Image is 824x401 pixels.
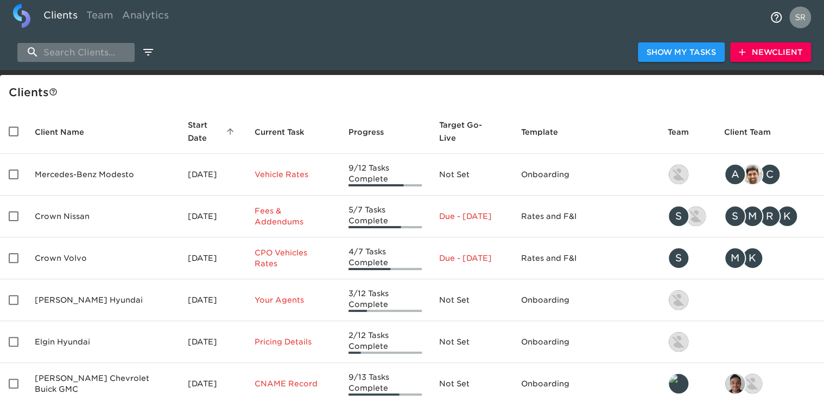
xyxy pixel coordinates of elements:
[741,205,763,227] div: M
[668,331,707,353] div: kevin.lo@roadster.com
[348,126,398,139] span: Progress
[179,279,245,321] td: [DATE]
[669,290,688,310] img: kevin.lo@roadster.com
[340,279,430,321] td: 3/12 Tasks Complete
[179,237,245,279] td: [DATE]
[430,279,512,321] td: Not Set
[26,196,179,237] td: Crown Nissan
[512,196,659,237] td: Rates and F&I
[118,4,173,30] a: Analytics
[776,205,798,227] div: K
[724,164,746,185] div: A
[668,289,707,311] div: kevin.lo@roadster.com
[82,4,118,30] a: Team
[26,154,179,196] td: Mercedes-Benz Modesto
[668,164,707,185] div: kevin.lo@roadster.com
[686,206,706,226] img: austin@roadster.com
[255,169,331,180] p: Vehicle Rates
[724,205,746,227] div: S
[730,42,811,62] button: NewClient
[255,336,331,347] p: Pricing Details
[646,46,716,59] span: Show My Tasks
[668,373,707,394] div: leland@roadster.com
[26,237,179,279] td: Crown Volvo
[49,87,58,96] svg: This is a list of all of your clients and clients shared with you
[179,196,245,237] td: [DATE]
[439,118,504,145] span: Target Go-Live
[724,205,815,227] div: sparent@crowncars.com, mcooley@crowncars.com, rrobins@crowncars.com, kwilson@crowncars.com
[39,4,82,30] a: Clients
[669,165,688,184] img: kevin.lo@roadster.com
[340,237,430,279] td: 4/7 Tasks Complete
[255,126,305,139] span: This is the next Task in this Hub that should be completed
[521,126,572,139] span: Template
[255,247,331,269] p: CPO Vehicles Rates
[724,373,815,394] div: sai@simplemnt.com, nikko.foster@roadster.com
[512,154,659,196] td: Onboarding
[743,374,762,393] img: nikko.foster@roadster.com
[669,332,688,352] img: kevin.lo@roadster.com
[668,205,689,227] div: S
[789,7,811,28] img: Profile
[188,118,237,145] span: Start Date
[255,205,331,227] p: Fees & Addendums
[179,154,245,196] td: [DATE]
[439,118,490,145] span: Calculated based on the start date and the duration of all Tasks contained in this Hub.
[759,205,781,227] div: R
[255,295,331,305] p: Your Agents
[638,42,725,62] button: Show My Tasks
[668,205,707,227] div: savannah@roadster.com, austin@roadster.com
[759,164,781,185] div: C
[17,43,135,62] input: search
[763,4,789,30] button: notifications
[512,237,659,279] td: Rates and F&I
[179,321,245,363] td: [DATE]
[139,43,157,61] button: edit
[26,279,179,321] td: [PERSON_NAME] Hyundai
[13,4,30,28] img: logo
[430,154,512,196] td: Not Set
[340,321,430,363] td: 2/12 Tasks Complete
[340,154,430,196] td: 9/12 Tasks Complete
[255,378,331,389] p: CNAME Record
[439,253,504,264] p: Due - [DATE]
[724,247,746,269] div: M
[668,247,707,269] div: savannah@roadster.com
[668,247,689,269] div: S
[669,374,688,393] img: leland@roadster.com
[430,321,512,363] td: Not Set
[739,46,802,59] span: New Client
[724,126,785,139] span: Client Team
[26,321,179,363] td: Elgin Hyundai
[724,247,815,269] div: mcooley@crowncars.com, kwilson@crowncars.com
[668,126,703,139] span: Team
[439,211,504,222] p: Due - [DATE]
[340,196,430,237] td: 5/7 Tasks Complete
[512,279,659,321] td: Onboarding
[743,165,762,184] img: sandeep@simplemnt.com
[512,321,659,363] td: Onboarding
[255,126,319,139] span: Current Task
[724,164,815,185] div: angelique.nurse@roadster.com, sandeep@simplemnt.com, clayton.mandel@roadster.com
[35,126,98,139] span: Client Name
[725,374,745,393] img: sai@simplemnt.com
[741,247,763,269] div: K
[9,84,820,101] div: Client s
